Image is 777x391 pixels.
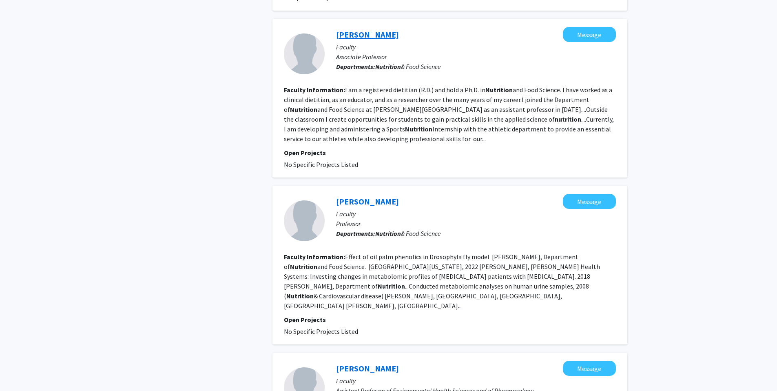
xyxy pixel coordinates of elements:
b: nutrition [555,115,581,123]
p: Open Projects [284,148,616,158]
span: No Specific Projects Listed [284,327,358,335]
p: Faculty [336,376,616,386]
b: Nutrition [485,86,513,94]
b: Faculty Information: [284,86,345,94]
span: & Food Science [375,229,441,238]
p: Associate Professor [336,52,616,62]
fg-read-more: I am a registered dietitian (R.D.) and hold a Ph.D. in and Food Science. I have worked as a clini... [284,86,614,143]
b: Nutrition [378,282,405,290]
fg-read-more: Effect of oil palm phenolics in Drosophyla fly model [PERSON_NAME], Department of and Food Scienc... [284,253,600,310]
a: [PERSON_NAME] [336,29,399,40]
p: Faculty [336,209,616,219]
a: [PERSON_NAME] [336,196,399,207]
b: Nutrition [290,105,317,113]
button: Message Michael Petriello [563,361,616,376]
b: Nutrition [375,62,401,71]
b: Nutrition [405,125,432,133]
p: Faculty [336,42,616,52]
a: [PERSON_NAME] [336,363,399,373]
b: Nutrition [290,262,317,271]
b: Departments: [336,62,375,71]
b: Departments: [336,229,375,238]
b: Nutrition [286,292,314,300]
p: Professor [336,219,616,229]
b: Nutrition [375,229,401,238]
p: Open Projects [284,315,616,324]
button: Message Smiti Gupta [563,194,616,209]
iframe: Chat [6,354,35,385]
b: Faculty Information: [284,253,345,261]
button: Message Diane Cress [563,27,616,42]
span: No Specific Projects Listed [284,160,358,169]
span: & Food Science [375,62,441,71]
